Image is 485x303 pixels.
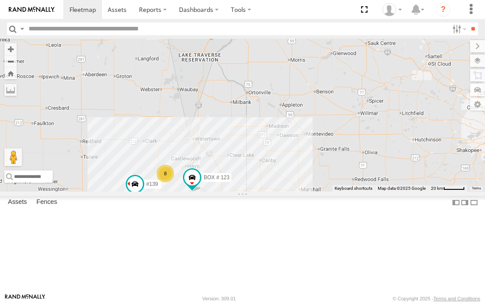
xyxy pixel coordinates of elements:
[436,3,450,17] i: ?
[460,196,469,209] label: Dock Summary Table to the Right
[32,196,62,209] label: Fences
[335,185,372,192] button: Keyboard shortcuts
[18,22,26,35] label: Search Query
[4,55,17,67] button: Zoom out
[204,174,230,181] span: BOX # 123
[5,294,45,303] a: Visit our Website
[4,196,31,209] label: Assets
[449,22,468,35] label: Search Filter Options
[452,196,460,209] label: Dock Summary Table to the Left
[378,186,426,191] span: Map data ©2025 Google
[470,98,485,111] label: Map Settings
[393,296,480,301] div: © Copyright 2025 -
[202,296,236,301] div: Version: 309.01
[9,7,55,13] img: rand-logo.svg
[472,186,481,190] a: Terms (opens in new tab)
[428,185,467,192] button: Map Scale: 20 km per 45 pixels
[470,196,478,209] label: Hide Summary Table
[4,67,17,79] button: Zoom Home
[379,3,405,16] div: Kale Urban
[4,43,17,55] button: Zoom in
[157,165,174,182] div: 8
[4,84,17,96] label: Measure
[431,186,443,191] span: 20 km
[4,148,22,166] button: Drag Pegman onto the map to open Street View
[434,296,480,301] a: Terms and Conditions
[146,181,158,187] span: #139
